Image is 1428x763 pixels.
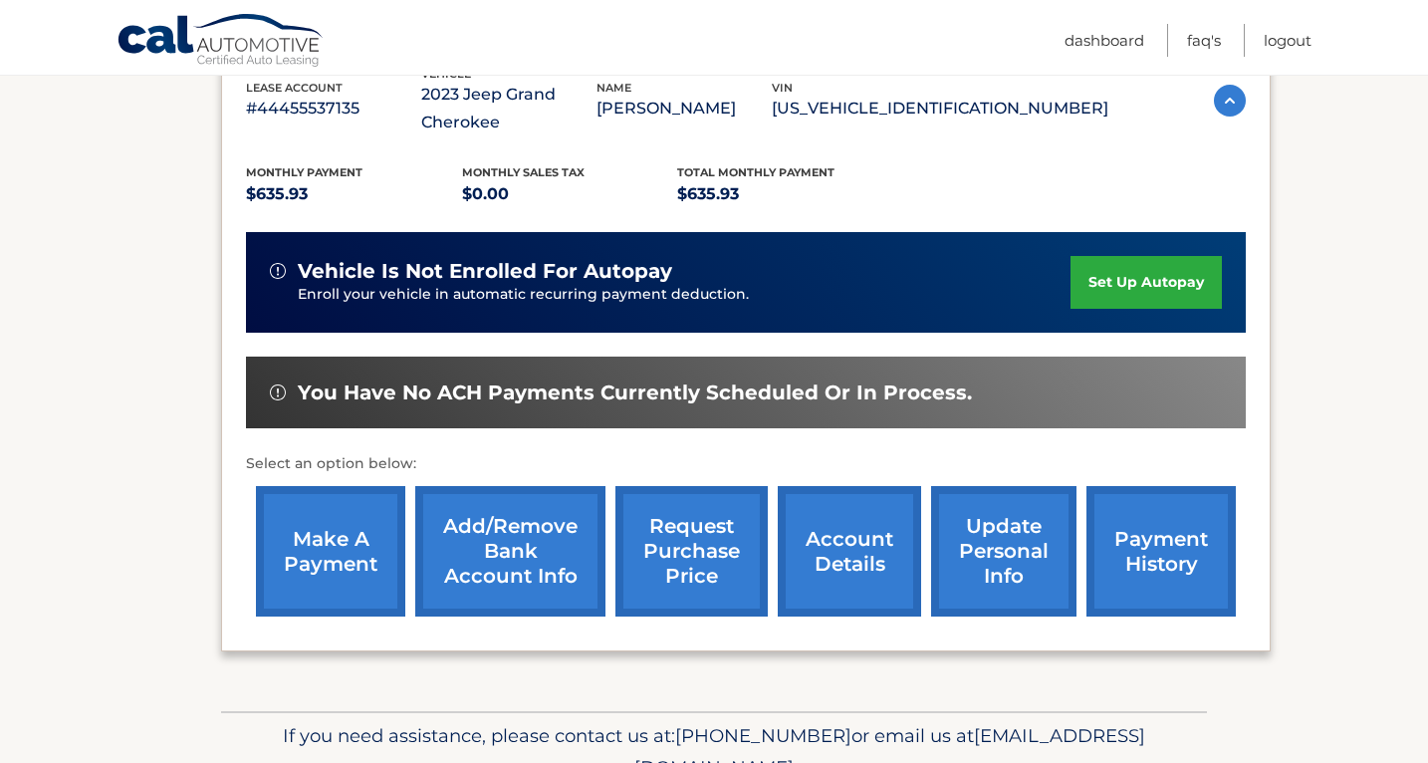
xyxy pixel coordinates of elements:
span: name [596,81,631,95]
p: [US_VEHICLE_IDENTIFICATION_NUMBER] [772,95,1108,123]
a: Cal Automotive [117,13,326,71]
p: $635.93 [677,180,893,208]
p: Select an option below: [246,452,1246,476]
a: request purchase price [615,486,768,617]
a: payment history [1086,486,1236,617]
a: update personal info [931,486,1076,617]
a: make a payment [256,486,405,617]
span: vehicle is not enrolled for autopay [298,259,672,284]
p: 2023 Jeep Grand Cherokee [421,81,596,136]
img: accordion-active.svg [1214,85,1246,117]
a: Dashboard [1065,24,1144,57]
span: Monthly sales Tax [462,165,585,179]
p: $0.00 [462,180,678,208]
img: alert-white.svg [270,263,286,279]
span: [PHONE_NUMBER] [675,724,851,747]
span: vin [772,81,793,95]
span: lease account [246,81,343,95]
a: account details [778,486,921,617]
span: Total Monthly Payment [677,165,834,179]
img: alert-white.svg [270,384,286,400]
span: You have no ACH payments currently scheduled or in process. [298,381,972,405]
p: Enroll your vehicle in automatic recurring payment deduction. [298,284,1071,306]
a: Add/Remove bank account info [415,486,605,617]
a: FAQ's [1187,24,1221,57]
p: $635.93 [246,180,462,208]
a: Logout [1264,24,1311,57]
p: #44455537135 [246,95,421,123]
p: [PERSON_NAME] [596,95,772,123]
span: Monthly Payment [246,165,362,179]
a: set up autopay [1071,256,1222,309]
